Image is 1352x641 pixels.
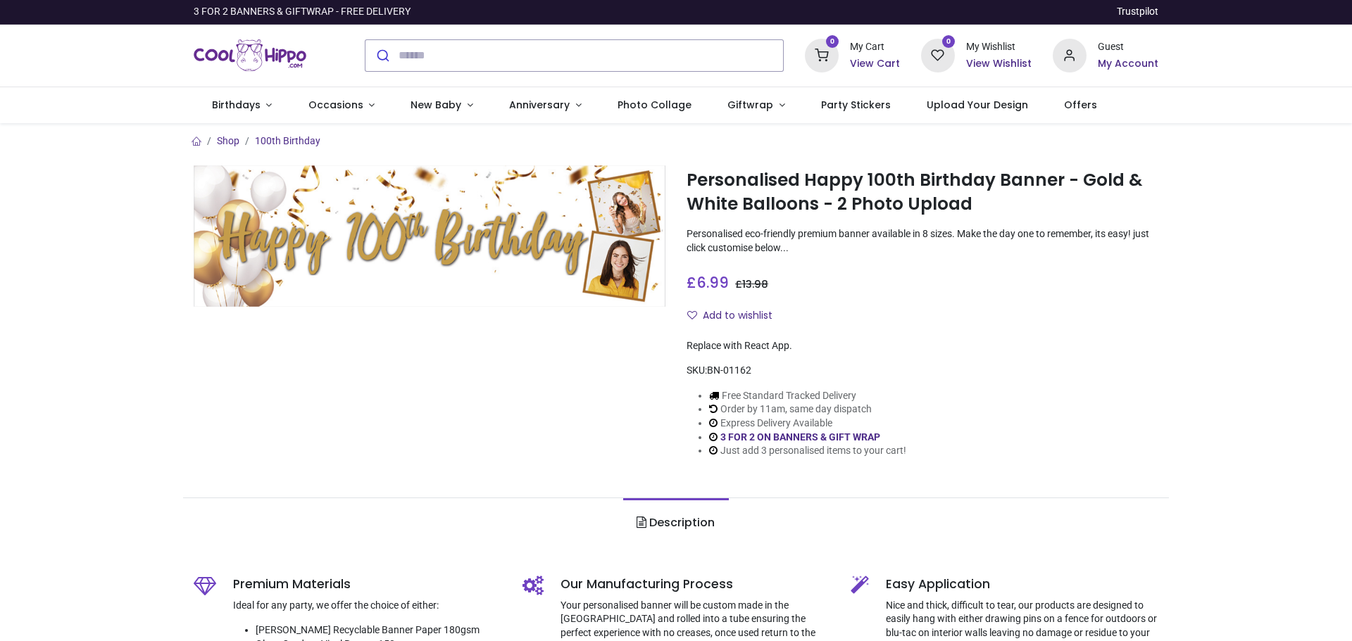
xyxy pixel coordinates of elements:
h5: Premium Materials [233,576,501,593]
a: View Wishlist [966,57,1032,71]
span: Anniversary [509,98,570,112]
a: Trustpilot [1117,5,1158,19]
a: Logo of Cool Hippo [194,36,306,75]
img: Cool Hippo [194,36,306,75]
li: Express Delivery Available [709,417,906,431]
a: Occasions [290,87,393,124]
h5: Our Manufacturing Process [561,576,830,593]
sup: 0 [942,35,956,49]
button: Submit [365,40,399,71]
span: New Baby [411,98,461,112]
li: Free Standard Tracked Delivery [709,389,906,403]
span: £ [687,272,729,293]
h5: Easy Application [886,576,1158,593]
span: Party Stickers [821,98,891,112]
span: BN-01162 [707,364,751,376]
h1: Personalised Happy 100th Birthday Banner - Gold & White Balloons - 2 Photo Upload [687,168,1158,217]
a: 3 FOR 2 ON BANNERS & GIFT WRAP [720,431,880,443]
a: Giftwrap [709,87,803,124]
div: Replace with React App. [687,339,1158,353]
div: 3 FOR 2 BANNERS & GIFTWRAP - FREE DELIVERY [194,5,411,19]
a: Shop [217,135,239,146]
div: My Wishlist [966,40,1032,54]
a: Description [623,498,728,547]
a: New Baby [393,87,492,124]
span: 13.98 [742,277,768,291]
span: Photo Collage [618,98,691,112]
i: Add to wishlist [687,310,697,320]
sup: 0 [826,35,839,49]
span: Birthdays [212,98,261,112]
a: 0 [805,49,839,60]
span: Offers [1064,98,1097,112]
li: Just add 3 personalised items to your cart! [709,444,906,458]
span: Occasions [308,98,363,112]
span: £ [735,277,768,291]
a: My Account [1098,57,1158,71]
p: Ideal for any party, we offer the choice of either: [233,599,501,613]
div: My Cart [850,40,900,54]
a: Birthdays [194,87,290,124]
li: [PERSON_NAME] Recyclable Banner Paper 180gsm [256,623,501,637]
div: Guest [1098,40,1158,54]
a: Anniversary [491,87,599,124]
span: Upload Your Design [927,98,1028,112]
p: Personalised eco-friendly premium banner available in 8 sizes. Make the day one to remember, its ... [687,227,1158,255]
a: 100th Birthday [255,135,320,146]
a: View Cart [850,57,900,71]
button: Add to wishlistAdd to wishlist [687,304,784,328]
span: Giftwrap [727,98,773,112]
span: 6.99 [696,272,729,293]
a: 0 [921,49,955,60]
div: SKU: [687,364,1158,378]
li: Order by 11am, same day dispatch [709,402,906,417]
img: Personalised Happy 100th Birthday Banner - Gold & White Balloons - 2 Photo Upload [194,165,665,307]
